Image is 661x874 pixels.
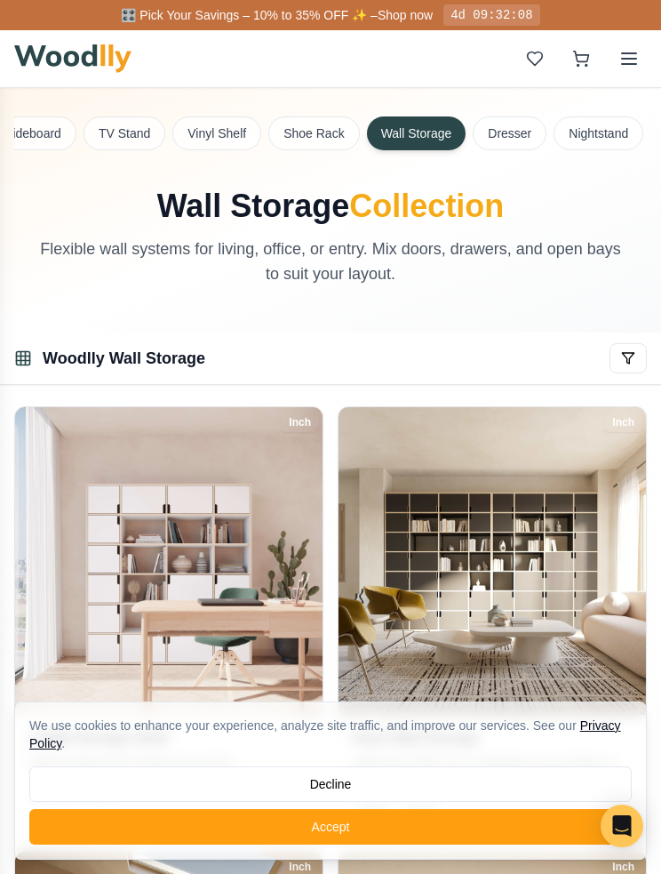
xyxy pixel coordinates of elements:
[43,349,205,367] a: Woodlly Wall Storage
[338,407,646,715] img: Heart Wall Storage
[281,413,319,432] div: Inch
[172,116,261,150] button: Vinyl Shelf
[473,116,546,150] button: Dresser
[604,413,642,432] div: Inch
[14,44,131,73] img: Woodlly
[378,8,433,22] a: Shop now
[268,116,359,150] button: Shoe Rack
[32,237,629,286] p: Flexible wall systems for living, office, or entry. Mix doors, drawers, and open bays to suit you...
[15,407,323,715] img: G Wall Storage Shelf
[14,186,647,226] h1: Wall Storage
[553,116,643,150] button: Nightstand
[29,766,632,802] button: Decline
[349,188,504,224] span: Collection
[121,8,377,22] span: 🎛️ Pick Your Savings – 10% to 35% OFF ✨ –
[29,717,632,752] div: We use cookies to enhance your experience, analyze site traffic, and improve our services. See our .
[601,805,643,847] div: Open Intercom Messenger
[84,116,165,150] button: TV Stand
[29,809,632,845] button: Accept
[367,116,466,150] button: Wall Storage
[443,4,539,26] div: 4d 09:32:08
